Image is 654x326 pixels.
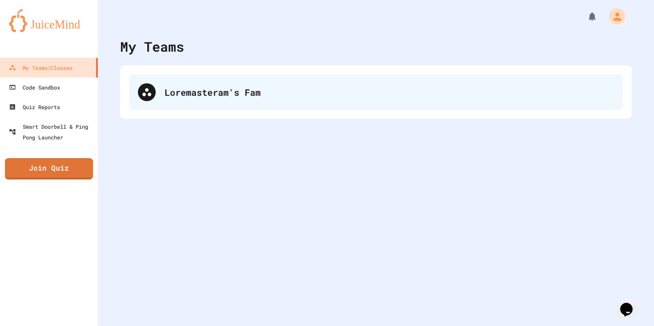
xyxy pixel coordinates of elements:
div: My Teams/Classes [9,62,73,73]
div: Quiz Reports [9,102,60,112]
div: My Account [600,6,627,27]
div: Loremasteram's Fam [165,86,614,99]
img: logo-orange.svg [9,9,89,32]
div: Code Sandbox [9,82,60,93]
div: My Teams [120,37,184,57]
div: Smart Doorbell & Ping Pong Launcher [9,121,94,143]
iframe: chat widget [617,290,645,317]
a: Join Quiz [5,158,93,179]
div: My Notifications [570,9,600,24]
div: Loremasteram's Fam [129,74,623,110]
